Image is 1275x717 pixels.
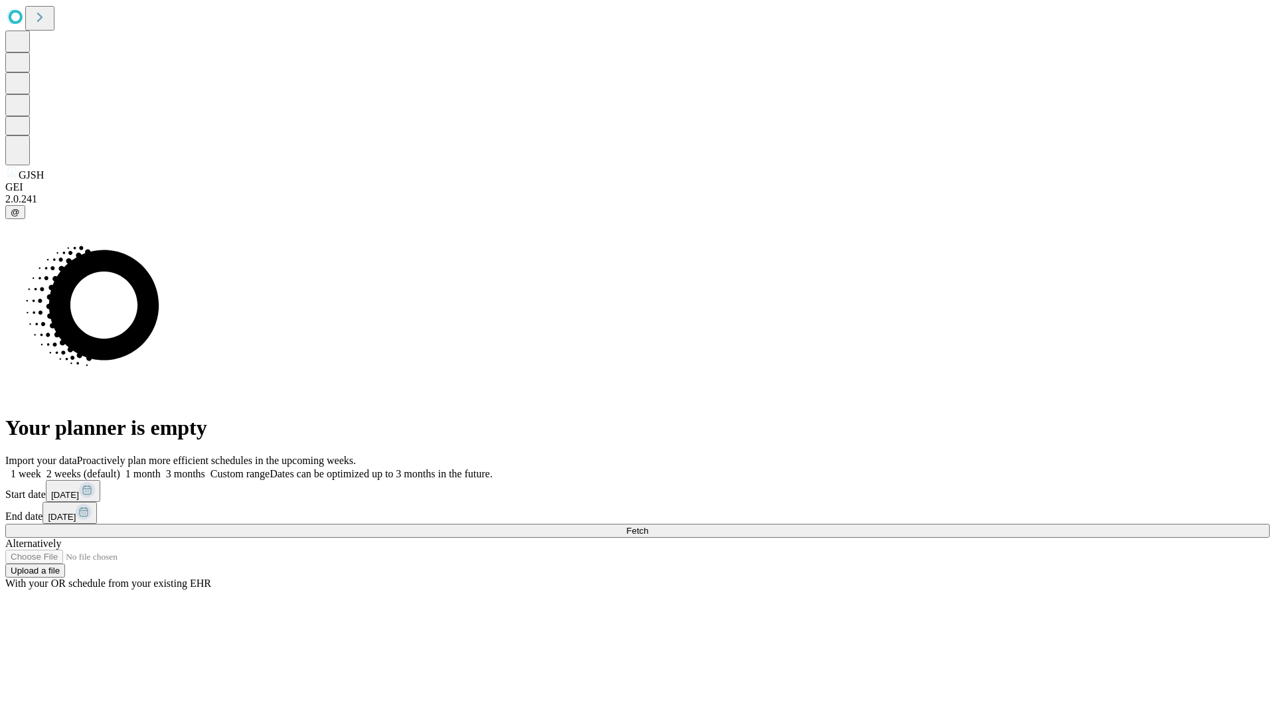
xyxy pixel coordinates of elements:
span: 3 months [166,468,205,479]
span: Proactively plan more efficient schedules in the upcoming weeks. [77,455,356,466]
button: Fetch [5,524,1270,538]
button: [DATE] [42,502,97,524]
button: Upload a file [5,564,65,578]
span: Fetch [626,526,648,536]
span: [DATE] [48,512,76,522]
div: GEI [5,181,1270,193]
span: 1 month [126,468,161,479]
span: @ [11,207,20,217]
span: 1 week [11,468,41,479]
div: Start date [5,480,1270,502]
span: Import your data [5,455,77,466]
span: 2 weeks (default) [46,468,120,479]
button: [DATE] [46,480,100,502]
span: [DATE] [51,490,79,500]
div: 2.0.241 [5,193,1270,205]
h1: Your planner is empty [5,416,1270,440]
span: Custom range [211,468,270,479]
div: End date [5,502,1270,524]
button: @ [5,205,25,219]
span: GJSH [19,169,44,181]
span: Dates can be optimized up to 3 months in the future. [270,468,492,479]
span: Alternatively [5,538,61,549]
span: With your OR schedule from your existing EHR [5,578,211,589]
